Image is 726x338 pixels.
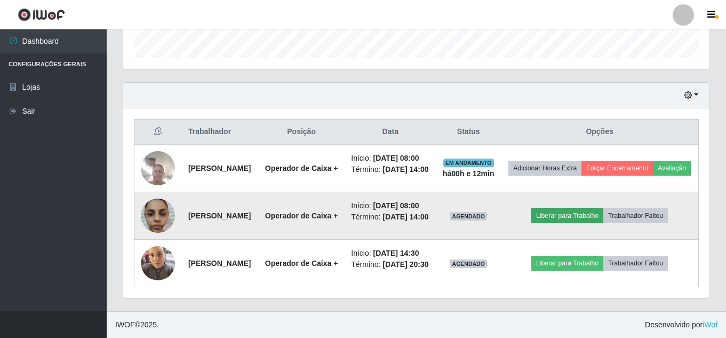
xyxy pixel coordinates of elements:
[450,260,487,268] span: AGENDADO
[115,319,159,331] span: © 2025 .
[603,256,668,271] button: Trabalhador Faltou
[581,161,653,176] button: Forçar Encerramento
[265,164,338,172] strong: Operador de Caixa +
[351,200,429,211] li: Início:
[141,193,175,238] img: 1752766902876.jpeg
[373,201,419,210] time: [DATE] 08:00
[188,259,251,268] strong: [PERSON_NAME]
[258,120,345,145] th: Posição
[182,120,258,145] th: Trabalhador
[351,164,429,175] li: Término:
[450,212,487,221] span: AGENDADO
[351,259,429,270] li: Término:
[141,240,175,286] img: 1752796864999.jpeg
[382,165,428,174] time: [DATE] 14:00
[265,259,338,268] strong: Operador de Caixa +
[188,211,251,220] strong: [PERSON_NAME]
[351,248,429,259] li: Início:
[531,208,603,223] button: Liberar para Trabalho
[373,249,419,257] time: [DATE] 14:30
[373,154,419,162] time: [DATE] 08:00
[645,319,717,331] span: Desenvolvido por
[188,164,251,172] strong: [PERSON_NAME]
[443,159,494,167] span: EM ANDAMENTO
[501,120,698,145] th: Opções
[382,213,428,221] time: [DATE] 14:00
[115,320,135,329] span: IWOF
[345,120,436,145] th: Data
[443,169,494,178] strong: há 00 h e 12 min
[603,208,668,223] button: Trabalhador Faltou
[351,211,429,223] li: Término:
[382,260,428,269] time: [DATE] 20:30
[141,145,175,191] img: 1624968154038.jpeg
[703,320,717,329] a: iWof
[653,161,691,176] button: Avaliação
[436,120,501,145] th: Status
[531,256,603,271] button: Liberar para Trabalho
[508,161,581,176] button: Adicionar Horas Extra
[18,8,65,21] img: CoreUI Logo
[351,153,429,164] li: Início:
[265,211,338,220] strong: Operador de Caixa +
